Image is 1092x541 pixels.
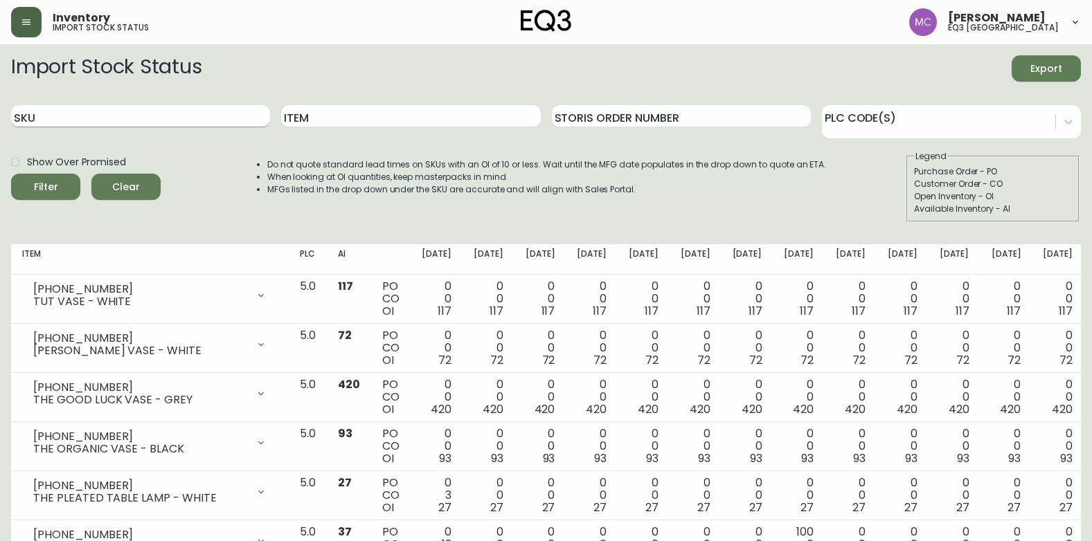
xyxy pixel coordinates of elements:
[289,324,327,373] td: 5.0
[33,443,247,455] div: THE ORGANIC VASE - BLACK
[338,475,352,490] span: 27
[33,345,247,357] div: [PERSON_NAME] VASE - WHITE
[422,428,451,465] div: 0 0
[22,477,278,507] div: [PHONE_NUMBER]THE PLEATED TABLE LAMP - WHITE
[22,280,278,311] div: [PHONE_NUMBER]TUT VASE - WHITE
[800,499,814,515] span: 27
[836,280,866,318] div: 0 0
[542,499,555,515] span: 27
[422,378,451,416] div: 0 0
[526,428,555,465] div: 0 0
[852,303,866,319] span: 117
[697,352,710,368] span: 72
[877,244,929,275] th: [DATE]
[422,329,451,367] div: 0 0
[267,158,827,171] li: Do not quote standard lead times on SKUs with an OI of 10 or less. Wait until the MFG date popula...
[577,477,607,514] div: 0 0
[638,401,659,417] span: 420
[940,477,969,514] div: 0 0
[11,55,202,82] h2: Import Stock Status
[439,450,451,466] span: 93
[992,428,1021,465] div: 0 0
[490,303,503,319] span: 117
[1008,352,1021,368] span: 72
[845,401,866,417] span: 420
[749,499,762,515] span: 27
[289,471,327,520] td: 5.0
[784,477,814,514] div: 0 0
[483,401,503,417] span: 420
[514,244,566,275] th: [DATE]
[1043,477,1073,514] div: 0 0
[629,329,659,367] div: 0 0
[800,352,814,368] span: 72
[382,499,394,515] span: OI
[474,378,503,416] div: 0 0
[914,190,1072,203] div: Open Inventory - OI
[957,450,969,466] span: 93
[948,24,1059,32] h5: eq3 [GEOGRAPHIC_DATA]
[438,499,451,515] span: 27
[382,280,400,318] div: PO CO
[681,477,710,514] div: 0 0
[914,203,1072,215] div: Available Inventory - AI
[1007,303,1021,319] span: 117
[888,329,918,367] div: 0 0
[888,428,918,465] div: 0 0
[1043,378,1073,416] div: 0 0
[1052,401,1073,417] span: 420
[586,401,607,417] span: 420
[992,329,1021,367] div: 0 0
[852,352,866,368] span: 72
[888,477,918,514] div: 0 0
[784,329,814,367] div: 0 0
[33,332,247,345] div: [PHONE_NUMBER]
[53,24,149,32] h5: import stock status
[852,499,866,515] span: 27
[697,499,710,515] span: 27
[33,430,247,443] div: [PHONE_NUMBER]
[33,529,247,541] div: [PHONE_NUMBER]
[577,280,607,318] div: 0 0
[629,378,659,416] div: 0 0
[541,303,555,319] span: 117
[593,352,607,368] span: 72
[463,244,514,275] th: [DATE]
[914,178,1072,190] div: Customer Order - CO
[577,329,607,367] div: 0 0
[825,244,877,275] th: [DATE]
[836,329,866,367] div: 0 0
[773,244,825,275] th: [DATE]
[543,450,555,466] span: 93
[411,244,463,275] th: [DATE]
[474,428,503,465] div: 0 0
[1059,499,1073,515] span: 27
[1060,450,1073,466] span: 93
[645,352,659,368] span: 72
[670,244,722,275] th: [DATE]
[784,280,814,318] div: 0 0
[594,450,607,466] span: 93
[33,283,247,295] div: [PHONE_NUMBER]
[733,477,762,514] div: 0 0
[422,280,451,318] div: 0 0
[940,280,969,318] div: 0 0
[733,329,762,367] div: 0 0
[33,394,247,406] div: THE GOOD LUCK VASE - GREY
[382,450,394,466] span: OI
[382,401,394,417] span: OI
[289,244,327,275] th: PLC
[382,378,400,416] div: PO CO
[535,401,555,417] span: 420
[526,280,555,318] div: 0 0
[992,280,1021,318] div: 0 0
[382,477,400,514] div: PO CO
[681,329,710,367] div: 0 0
[956,303,969,319] span: 117
[956,499,969,515] span: 27
[53,12,110,24] span: Inventory
[526,329,555,367] div: 0 0
[992,477,1021,514] div: 0 0
[629,280,659,318] div: 0 0
[1023,60,1070,77] span: Export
